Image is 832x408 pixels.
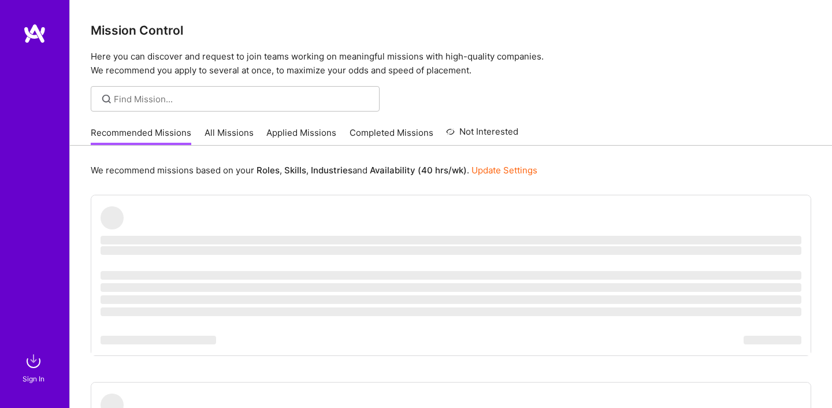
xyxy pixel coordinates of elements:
p: We recommend missions based on your , , and . [91,164,537,176]
b: Industries [311,165,352,176]
h3: Mission Control [91,23,811,38]
b: Availability (40 hrs/wk) [370,165,467,176]
div: Sign In [23,373,44,385]
img: sign in [22,350,45,373]
b: Skills [284,165,306,176]
img: logo [23,23,46,44]
a: Not Interested [446,125,518,146]
a: Completed Missions [350,127,433,146]
p: Here you can discover and request to join teams working on meaningful missions with high-quality ... [91,50,811,77]
a: Recommended Missions [91,127,191,146]
a: All Missions [205,127,254,146]
input: Find Mission... [114,93,371,105]
b: Roles [257,165,280,176]
a: Applied Missions [266,127,336,146]
a: Update Settings [471,165,537,176]
a: sign inSign In [24,350,45,385]
i: icon SearchGrey [100,92,113,106]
